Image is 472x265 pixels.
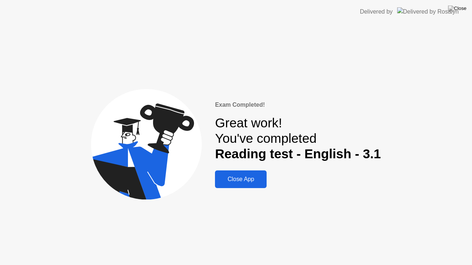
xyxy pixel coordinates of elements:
button: Close App [215,170,267,188]
img: Delivered by Rosalyn [397,7,459,16]
div: Exam Completed! [215,100,381,109]
div: Close App [217,176,264,183]
b: Reading test - English - 3.1 [215,146,381,161]
div: Delivered by [360,7,393,16]
img: Close [448,6,466,11]
div: Great work! You've completed [215,115,381,162]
